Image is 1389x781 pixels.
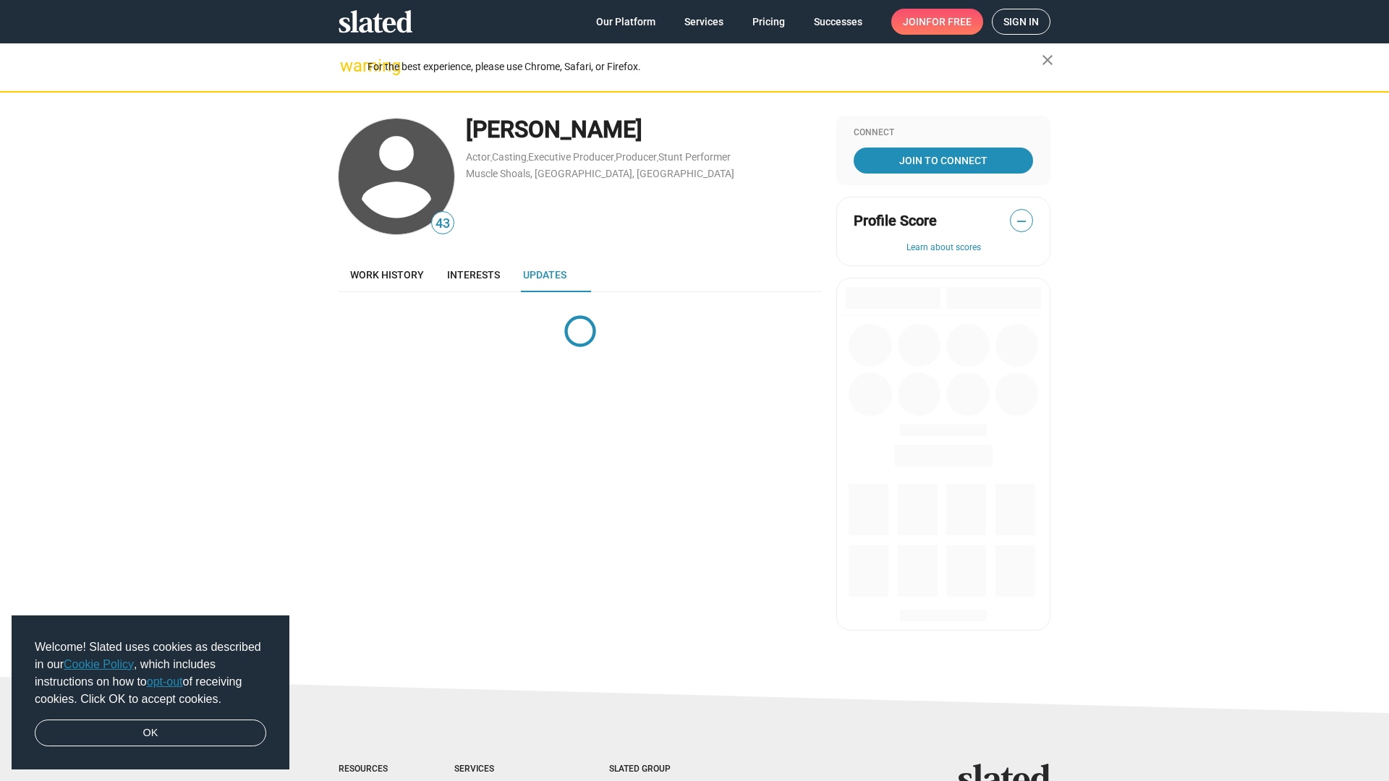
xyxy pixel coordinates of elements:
div: Resources [339,764,396,775]
span: Sign in [1003,9,1039,34]
span: Join [903,9,972,35]
span: Work history [350,269,424,281]
span: Welcome! Slated uses cookies as described in our , which includes instructions on how to of recei... [35,639,266,708]
a: Casting [492,151,527,163]
span: Successes [814,9,862,35]
a: dismiss cookie message [35,720,266,747]
a: Stunt Performer [658,151,731,163]
a: Producer [616,151,657,163]
a: Work history [339,257,436,292]
a: Sign in [992,9,1050,35]
mat-icon: warning [340,57,357,74]
span: — [1011,212,1032,231]
mat-icon: close [1039,51,1056,69]
a: Our Platform [585,9,667,35]
span: , [490,154,492,162]
span: Profile Score [854,211,937,231]
div: Slated Group [609,764,708,775]
span: for free [926,9,972,35]
div: Services [454,764,551,775]
a: Updates [511,257,578,292]
span: Join To Connect [857,148,1030,174]
a: Cookie Policy [64,658,134,670]
a: Successes [802,9,874,35]
span: Our Platform [596,9,655,35]
span: Interests [447,269,500,281]
a: Muscle Shoals, [GEOGRAPHIC_DATA], [GEOGRAPHIC_DATA] [466,168,734,179]
span: , [657,154,658,162]
a: Interests [436,257,511,292]
div: For the best experience, please use Chrome, Safari, or Firefox. [368,57,1042,77]
a: Pricing [741,9,797,35]
a: Executive Producer [528,151,614,163]
span: , [527,154,528,162]
a: opt-out [147,675,183,688]
span: , [614,154,616,162]
span: Services [684,9,723,35]
a: Actor [466,151,490,163]
span: 43 [432,214,454,234]
div: Connect [854,127,1033,139]
div: cookieconsent [12,615,289,770]
a: Services [673,9,735,35]
a: Joinfor free [891,9,983,35]
button: Learn about scores [854,242,1033,254]
div: [PERSON_NAME] [466,114,822,145]
span: Updates [523,269,566,281]
a: Join To Connect [854,148,1033,174]
span: Pricing [752,9,785,35]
